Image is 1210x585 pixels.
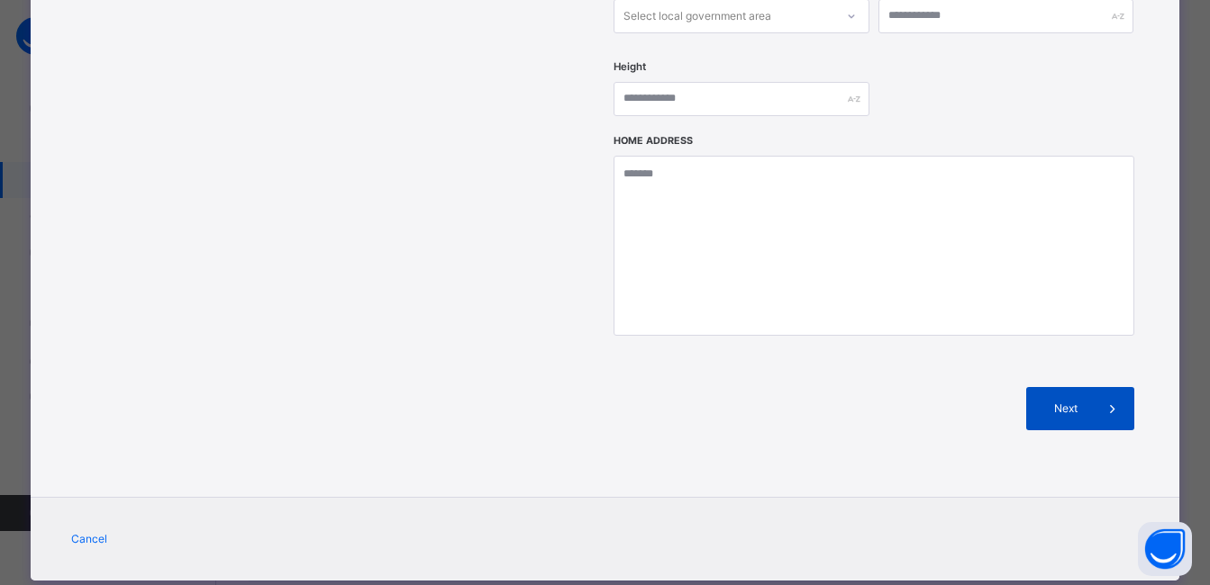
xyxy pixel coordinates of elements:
label: Height [614,59,646,75]
span: Cancel [71,531,107,547]
span: Next [1040,400,1091,417]
button: Open asap [1138,522,1192,576]
label: Home Address [614,134,693,148]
